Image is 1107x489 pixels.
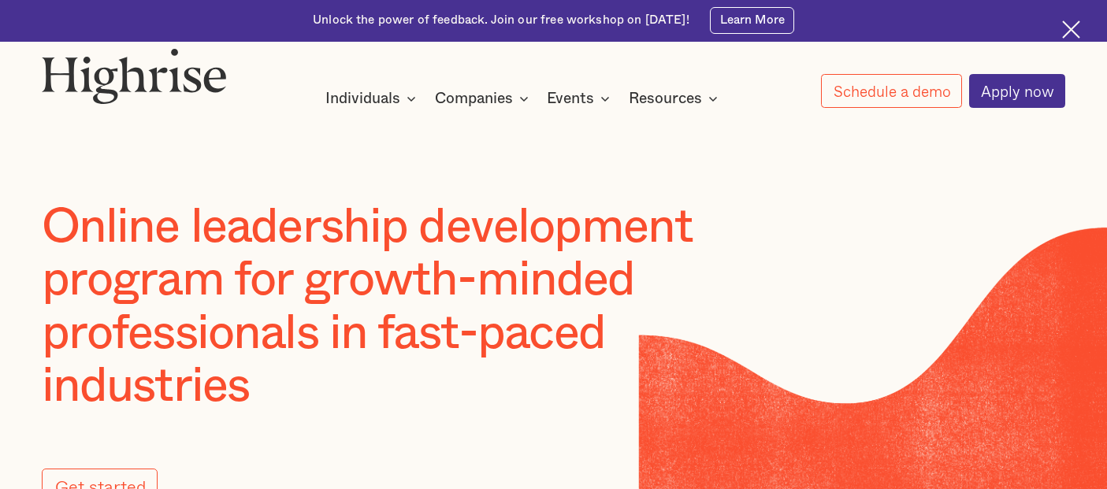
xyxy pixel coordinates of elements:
a: Schedule a demo [821,74,962,108]
h1: Online leadership development program for growth-minded professionals in fast-paced industries [42,201,789,413]
div: Unlock the power of feedback. Join our free workshop on [DATE]! [313,13,689,29]
div: Resources [629,89,702,108]
a: Learn More [710,7,794,34]
a: Apply now [969,74,1066,108]
div: Individuals [325,89,421,108]
div: Companies [435,89,513,108]
div: Events [547,89,615,108]
div: Companies [435,89,533,108]
div: Resources [629,89,723,108]
img: Highrise logo [42,48,227,104]
div: Individuals [325,89,400,108]
div: Events [547,89,594,108]
img: Cross icon [1062,20,1080,39]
